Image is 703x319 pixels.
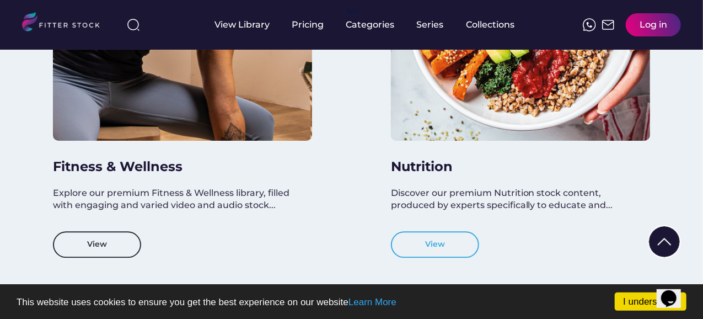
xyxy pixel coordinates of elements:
div: fvck [346,6,361,17]
h3: Nutrition [391,157,634,176]
a: Learn More [348,297,396,307]
div: Collections [466,19,515,31]
a: I understand! [615,293,686,311]
div: Categories [346,19,395,31]
h3: Fitness & Wellness [53,157,296,176]
div: Pricing [292,19,324,31]
iframe: chat widget [657,275,692,308]
img: meteor-icons_whatsapp%20%281%29.svg [583,18,596,31]
button: View [53,231,141,258]
img: Group%201000002322%20%281%29.svg [649,226,680,257]
div: View Library [215,19,270,31]
div: Series [417,19,444,31]
p: This website uses cookies to ensure you get the best experience on our website [17,297,686,307]
div: Explore our premium Fitness & Wellness library, filled with engaging and varied video and audio s... [53,187,296,212]
img: Frame%2051.svg [602,18,615,31]
img: search-normal%203.svg [127,18,140,31]
div: Log in [640,19,667,31]
img: LOGO.svg [22,12,109,35]
button: View [391,231,479,258]
div: Discover our premium Nutrition stock content, produced by experts specifically to educate and... [391,187,634,212]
